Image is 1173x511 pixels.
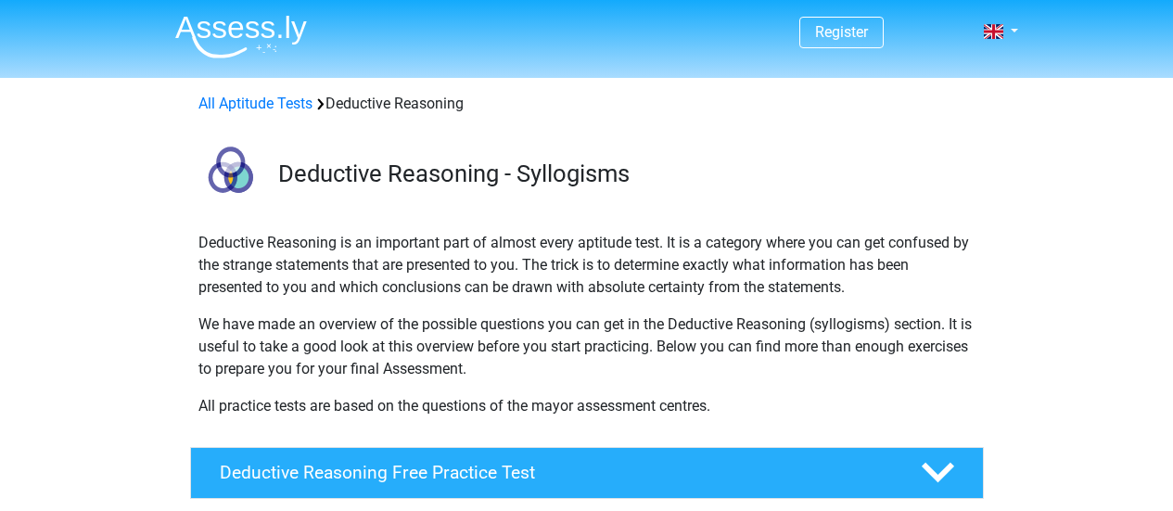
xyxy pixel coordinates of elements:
img: deductive reasoning [191,137,270,216]
p: All practice tests are based on the questions of the mayor assessment centres. [198,395,975,417]
img: Assessly [175,15,307,58]
a: Deductive Reasoning Free Practice Test [183,447,991,499]
a: Register [815,23,868,41]
p: We have made an overview of the possible questions you can get in the Deductive Reasoning (syllog... [198,313,975,380]
h4: Deductive Reasoning Free Practice Test [220,462,891,483]
h3: Deductive Reasoning - Syllogisms [278,160,969,188]
a: All Aptitude Tests [198,95,312,112]
p: Deductive Reasoning is an important part of almost every aptitude test. It is a category where yo... [198,232,975,299]
div: Deductive Reasoning [191,93,983,115]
